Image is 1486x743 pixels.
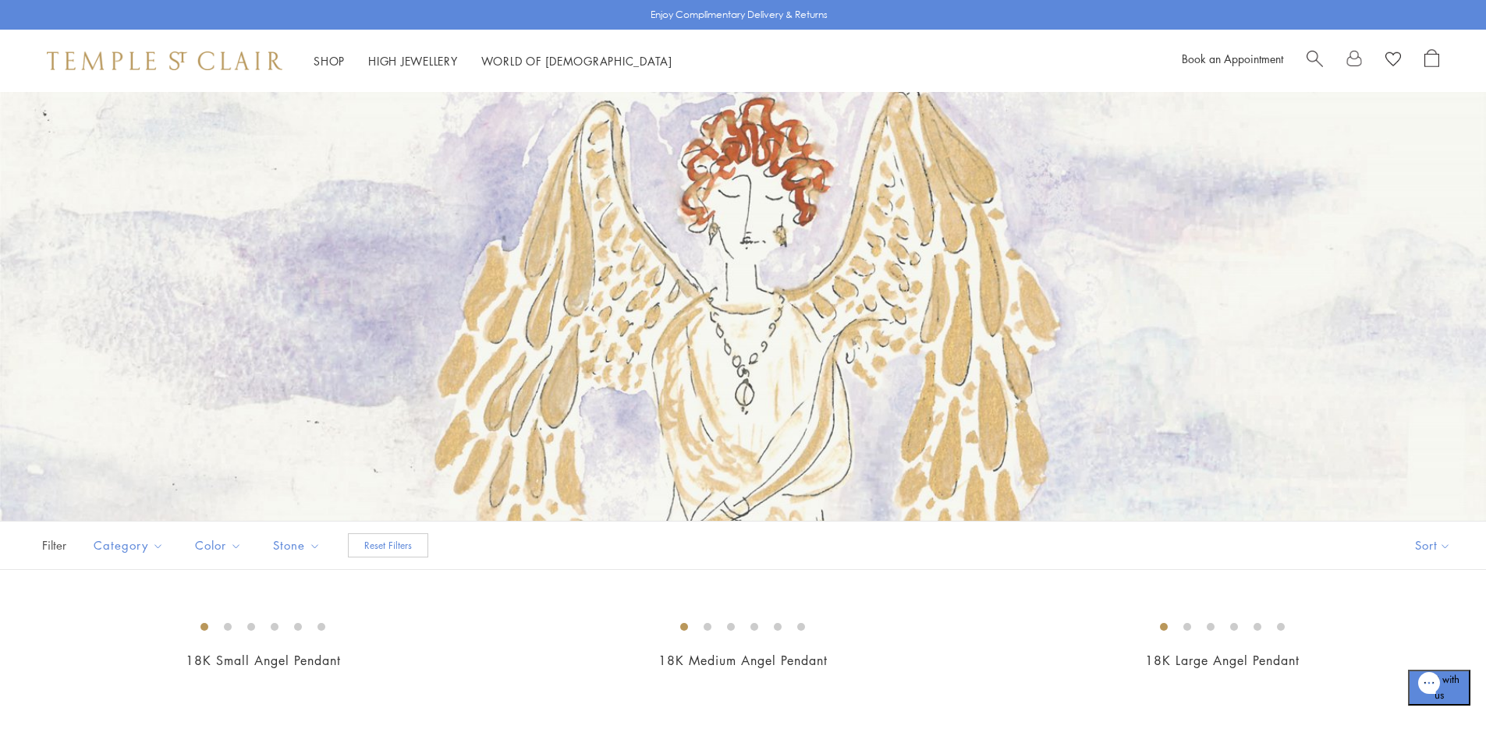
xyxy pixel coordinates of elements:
[186,652,341,669] a: 18K Small Angel Pendant
[261,528,332,563] button: Stone
[1307,49,1323,73] a: Search
[314,51,672,71] nav: Main navigation
[368,53,458,69] a: High JewelleryHigh Jewellery
[651,7,828,23] p: Enjoy Complimentary Delivery & Returns
[82,528,176,563] button: Category
[481,53,672,69] a: World of [DEMOGRAPHIC_DATA]World of [DEMOGRAPHIC_DATA]
[183,528,254,563] button: Color
[47,51,282,70] img: Temple St. Clair
[1385,49,1401,73] a: View Wishlist
[348,533,428,557] button: Reset Filters
[1380,522,1486,569] button: Show sort by
[658,652,828,669] a: 18K Medium Angel Pendant
[1408,670,1470,727] iframe: Gorgias live chat messenger
[265,536,332,555] span: Stone
[1424,49,1439,73] a: Open Shopping Bag
[187,536,254,555] span: Color
[314,53,345,69] a: ShopShop
[86,536,176,555] span: Category
[1145,652,1300,669] a: 18K Large Angel Pendant
[1182,51,1283,66] a: Book an Appointment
